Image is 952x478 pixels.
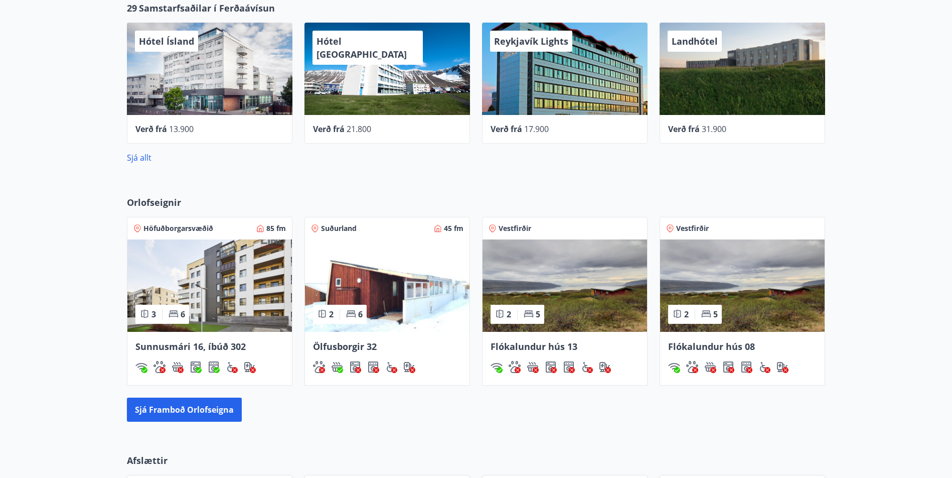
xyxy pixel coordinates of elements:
[367,361,379,373] img: hddCLTAnxqFUMr1fxmbGG8zWilo2syolR0f9UjPn.svg
[135,340,246,352] span: Sunnusmári 16, íbúð 302
[758,361,770,373] img: 8IYIKVZQyRlUC6HQIIUSdjpPGRncJsz2RzLgWvp4.svg
[676,223,709,233] span: Vestfirðir
[491,361,503,373] div: Þráðlaust net
[686,361,698,373] div: Gæludýr
[190,361,202,373] img: Dl16BY4EX9PAW649lg1C3oBuIaAsR6QVDQBO2cTm.svg
[483,240,647,332] img: Paella dish
[172,361,184,373] div: Heitur pottur
[347,124,371,135] span: 21.800
[491,361,503,373] img: HJRyFFsYp6qjeUYhR4dAD8CaCEsnIFYZ05miwXoh.svg
[704,361,716,373] img: h89QDIuHlAdpqTriuIvuEWkTH976fOgBEOOeu1mi.svg
[316,35,407,60] span: Hótel [GEOGRAPHIC_DATA]
[740,361,752,373] img: hddCLTAnxqFUMr1fxmbGG8zWilo2syolR0f9UjPn.svg
[403,361,415,373] div: Hleðslustöð fyrir rafbíla
[499,223,531,233] span: Vestfirðir
[684,309,689,320] span: 2
[127,2,137,15] span: 29
[668,361,680,373] div: Þráðlaust net
[305,240,469,332] img: Paella dish
[331,361,343,373] div: Heitur pottur
[713,309,718,320] span: 5
[127,454,825,467] p: Afslættir
[143,223,213,233] span: Höfuðborgarsvæðið
[385,361,397,373] img: 8IYIKVZQyRlUC6HQIIUSdjpPGRncJsz2RzLgWvp4.svg
[226,361,238,373] div: Aðgengi fyrir hjólastól
[127,196,181,209] span: Orlofseignir
[321,223,357,233] span: Suðurland
[266,223,286,233] span: 85 fm
[702,124,726,135] span: 31.900
[367,361,379,373] div: Þurrkari
[507,309,511,320] span: 2
[491,124,522,135] span: Verð frá
[403,361,415,373] img: nH7E6Gw2rvWFb8XaSdRp44dhkQaj4PJkOoRYItBQ.svg
[329,309,334,320] span: 2
[494,35,568,47] span: Reykjavík Lights
[599,361,611,373] img: nH7E6Gw2rvWFb8XaSdRp44dhkQaj4PJkOoRYItBQ.svg
[581,361,593,373] img: 8IYIKVZQyRlUC6HQIIUSdjpPGRncJsz2RzLgWvp4.svg
[672,35,718,47] span: Landhótel
[208,361,220,373] div: Þurrkari
[313,361,325,373] div: Gæludýr
[668,361,680,373] img: HJRyFFsYp6qjeUYhR4dAD8CaCEsnIFYZ05miwXoh.svg
[349,361,361,373] img: Dl16BY4EX9PAW649lg1C3oBuIaAsR6QVDQBO2cTm.svg
[135,361,147,373] img: HJRyFFsYp6qjeUYhR4dAD8CaCEsnIFYZ05miwXoh.svg
[313,124,345,135] span: Verð frá
[686,361,698,373] img: pxcaIm5dSOV3FS4whs1soiYWTwFQvksT25a9J10C.svg
[527,361,539,373] img: h89QDIuHlAdpqTriuIvuEWkTH976fOgBEOOeu1mi.svg
[385,361,397,373] div: Aðgengi fyrir hjólastól
[313,340,377,352] span: Ölfusborgir 32
[758,361,770,373] div: Aðgengi fyrir hjólastól
[444,223,463,233] span: 45 fm
[331,361,343,373] img: h89QDIuHlAdpqTriuIvuEWkTH976fOgBEOOeu1mi.svg
[153,361,166,373] div: Gæludýr
[563,361,575,373] div: Þurrkari
[740,361,752,373] div: Þurrkari
[722,361,734,373] img: Dl16BY4EX9PAW649lg1C3oBuIaAsR6QVDQBO2cTm.svg
[545,361,557,373] div: Þvottavél
[127,240,292,332] img: Paella dish
[153,361,166,373] img: pxcaIm5dSOV3FS4whs1soiYWTwFQvksT25a9J10C.svg
[722,361,734,373] div: Þvottavél
[599,361,611,373] div: Hleðslustöð fyrir rafbíla
[668,124,700,135] span: Verð frá
[127,152,151,163] a: Sjá allt
[349,361,361,373] div: Þvottavél
[358,309,363,320] span: 6
[208,361,220,373] img: hddCLTAnxqFUMr1fxmbGG8zWilo2syolR0f9UjPn.svg
[704,361,716,373] div: Heitur pottur
[169,124,194,135] span: 13.900
[509,361,521,373] div: Gæludýr
[491,340,577,352] span: Flókalundur hús 13
[244,361,256,373] div: Hleðslustöð fyrir rafbíla
[244,361,256,373] img: nH7E6Gw2rvWFb8XaSdRp44dhkQaj4PJkOoRYItBQ.svg
[313,361,325,373] img: pxcaIm5dSOV3FS4whs1soiYWTwFQvksT25a9J10C.svg
[509,361,521,373] img: pxcaIm5dSOV3FS4whs1soiYWTwFQvksT25a9J10C.svg
[226,361,238,373] img: 8IYIKVZQyRlUC6HQIIUSdjpPGRncJsz2RzLgWvp4.svg
[776,361,788,373] img: nH7E6Gw2rvWFb8XaSdRp44dhkQaj4PJkOoRYItBQ.svg
[776,361,788,373] div: Hleðslustöð fyrir rafbíla
[181,309,185,320] span: 6
[190,361,202,373] div: Þvottavél
[127,398,242,422] button: Sjá framboð orlofseigna
[135,361,147,373] div: Þráðlaust net
[536,309,540,320] span: 5
[139,2,275,15] span: Samstarfsaðilar í Ferðaávísun
[660,240,825,332] img: Paella dish
[139,35,194,47] span: Hótel Ísland
[151,309,156,320] span: 3
[545,361,557,373] img: Dl16BY4EX9PAW649lg1C3oBuIaAsR6QVDQBO2cTm.svg
[135,124,167,135] span: Verð frá
[172,361,184,373] img: h89QDIuHlAdpqTriuIvuEWkTH976fOgBEOOeu1mi.svg
[524,124,549,135] span: 17.900
[581,361,593,373] div: Aðgengi fyrir hjólastól
[563,361,575,373] img: hddCLTAnxqFUMr1fxmbGG8zWilo2syolR0f9UjPn.svg
[527,361,539,373] div: Heitur pottur
[668,340,755,352] span: Flókalundur hús 08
